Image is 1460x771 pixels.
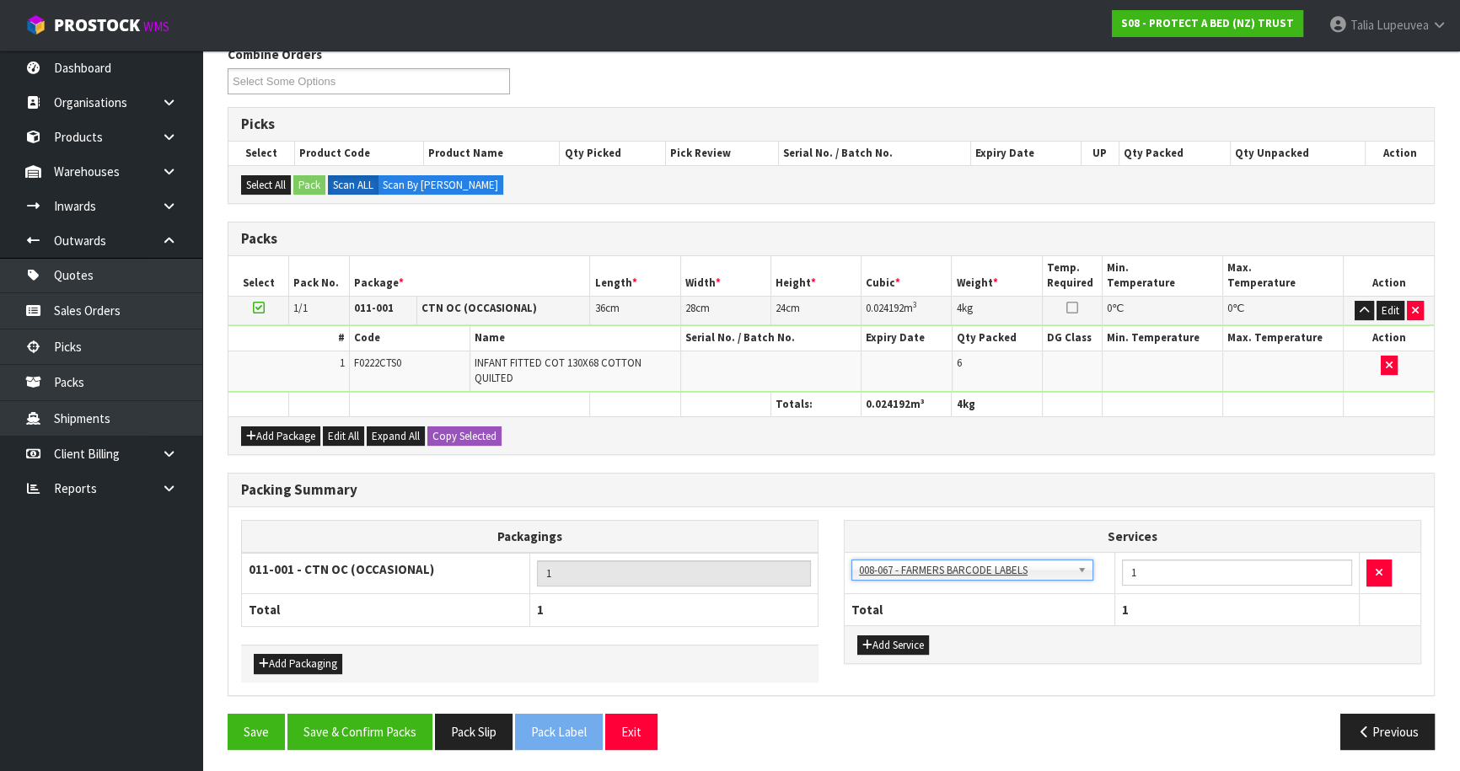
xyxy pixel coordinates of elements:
button: Select All [241,175,291,195]
th: # [228,326,349,351]
sup: 3 [913,299,917,310]
label: Scan ALL [328,175,378,195]
span: 4 [956,397,962,411]
span: F0222CTS0 [354,356,401,370]
span: 008-067 - FARMERS BARCODE LABELS [859,560,1071,581]
button: Expand All [367,426,425,447]
th: Services [845,521,1420,553]
button: Pack Label [515,714,603,750]
th: Select [228,142,294,165]
button: Add Service [857,635,929,656]
span: Pack [228,33,1435,763]
th: Product Code [294,142,423,165]
strong: S08 - PROTECT A BED (NZ) TRUST [1121,16,1294,30]
td: ℃ [1223,296,1344,325]
a: S08 - PROTECT A BED (NZ) TRUST [1112,10,1303,37]
th: Max. Temperature [1223,326,1344,351]
span: Talia [1350,17,1374,33]
th: Height [770,256,861,296]
button: Save & Confirm Packs [287,714,432,750]
h3: Picks [241,116,1421,132]
th: DG Class [1042,326,1103,351]
button: Save [228,714,285,750]
th: Qty Packed [952,326,1042,351]
th: Min. Temperature [1103,256,1223,296]
th: Serial No. / Batch No. [680,326,862,351]
h3: Packing Summary [241,482,1421,498]
span: ProStock [54,14,140,36]
th: Qty Packed [1119,142,1230,165]
span: Lupeuvea [1377,17,1429,33]
td: cm [680,296,770,325]
th: Totals: [770,392,861,416]
th: Action [1344,326,1434,351]
span: 1 [537,602,544,618]
strong: CTN OC (OCCASIONAL) [421,301,537,315]
th: Qty Unpacked [1231,142,1366,165]
th: Max. Temperature [1223,256,1344,296]
th: Package [349,256,590,296]
th: Weight [952,256,1042,296]
button: Exit [605,714,658,750]
th: Cubic [862,256,952,296]
span: 1 [340,356,345,370]
button: Pack Slip [435,714,513,750]
button: Previous [1340,714,1435,750]
span: 24 [776,301,786,315]
button: Edit All [323,426,364,447]
span: 36 [594,301,604,315]
td: kg [952,296,1042,325]
span: 6 [957,356,962,370]
button: Pack [293,175,325,195]
th: Action [1344,256,1434,296]
th: Pack No. [289,256,350,296]
th: Serial No. / Batch No. [779,142,971,165]
th: m³ [862,392,952,416]
th: Action [1365,142,1434,165]
th: kg [952,392,1042,416]
strong: 011-001 [354,301,394,315]
span: 4 [956,301,961,315]
img: cube-alt.png [25,14,46,35]
h3: Packs [241,231,1421,247]
span: 1/1 [293,301,308,315]
th: Name [470,326,680,351]
button: Edit [1377,301,1404,321]
td: ℃ [1103,296,1223,325]
label: Combine Orders [228,46,322,63]
th: Qty Picked [560,142,666,165]
span: 0.024192 [866,397,910,411]
th: Packagings [242,520,819,553]
small: WMS [143,19,169,35]
th: UP [1081,142,1119,165]
span: INFANT FITTED COT 130X68 COTTON QUILTED [475,356,641,385]
th: Length [590,256,680,296]
span: 0 [1107,301,1112,315]
th: Code [349,326,470,351]
th: Total [845,593,1115,625]
th: Temp. Required [1042,256,1103,296]
td: cm [770,296,861,325]
th: Pick Review [666,142,779,165]
th: Total [242,594,530,626]
button: Add Packaging [254,654,342,674]
th: Product Name [424,142,560,165]
th: Width [680,256,770,296]
span: Expand All [372,429,420,443]
th: Select [228,256,289,296]
button: Add Package [241,426,320,447]
button: Copy Selected [427,426,502,447]
span: 0 [1227,301,1232,315]
strong: 011-001 - CTN OC (OCCASIONAL) [249,561,434,577]
th: Expiry Date [970,142,1081,165]
th: Expiry Date [862,326,952,351]
span: 0.024192 [866,301,904,315]
th: Min. Temperature [1103,326,1223,351]
td: m [862,296,952,325]
label: Scan By [PERSON_NAME] [378,175,503,195]
td: cm [590,296,680,325]
span: 1 [1122,602,1129,618]
span: 28 [685,301,695,315]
